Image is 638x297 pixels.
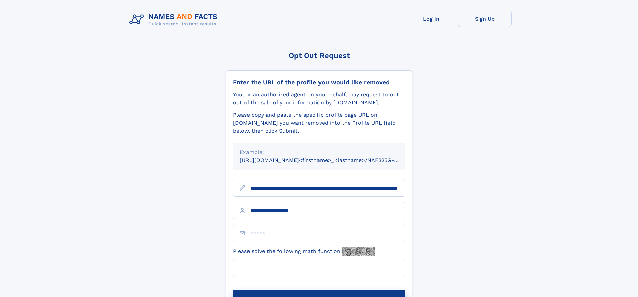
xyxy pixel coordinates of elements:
[405,11,458,27] a: Log In
[226,51,412,60] div: Opt Out Request
[233,91,405,107] div: You, or an authorized agent on your behalf, may request to opt-out of the sale of your informatio...
[458,11,512,27] a: Sign Up
[233,247,375,256] label: Please solve the following math function:
[233,79,405,86] div: Enter the URL of the profile you would like removed
[233,111,405,135] div: Please copy and paste the specific profile page URL on [DOMAIN_NAME] you want removed into the Pr...
[240,157,418,163] small: [URL][DOMAIN_NAME]<firstname>_<lastname>/NAF325G-xxxxxxxx
[127,11,223,29] img: Logo Names and Facts
[240,148,399,156] div: Example:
